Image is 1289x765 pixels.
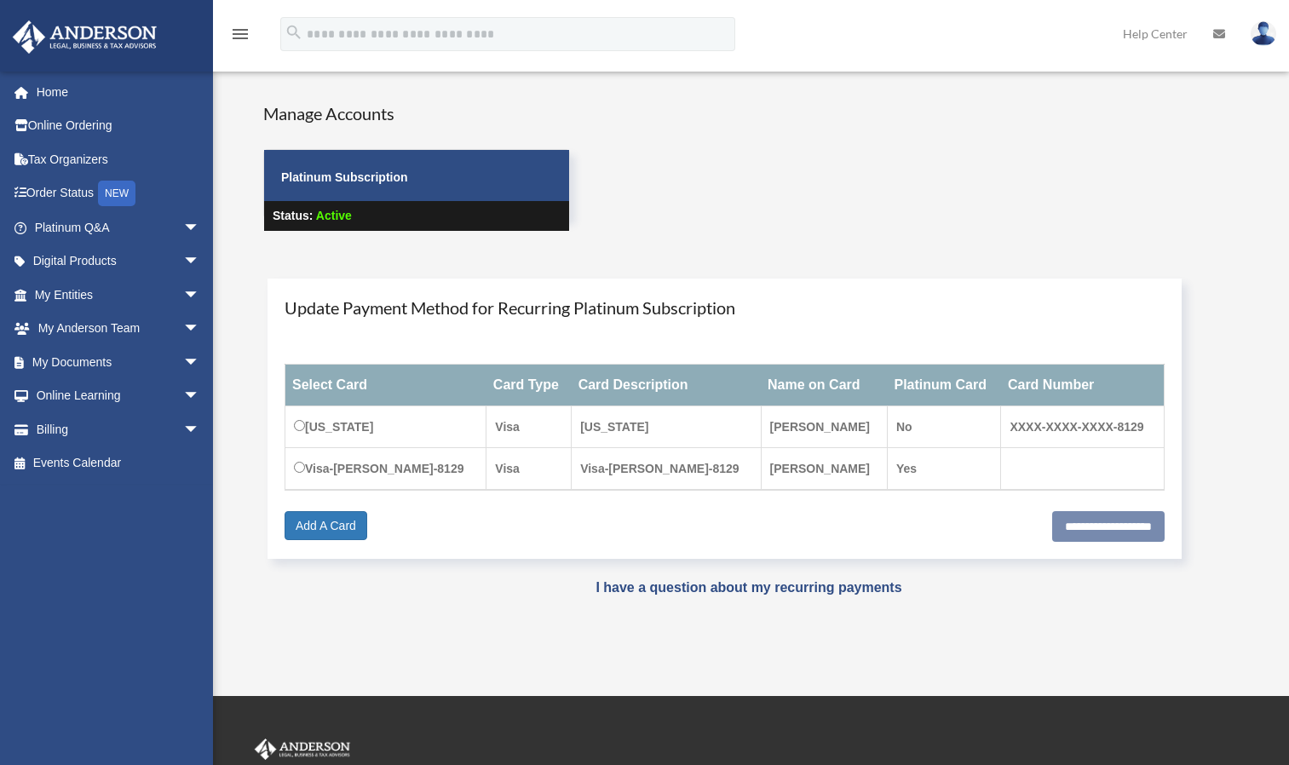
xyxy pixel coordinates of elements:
[183,210,217,245] span: arrow_drop_down
[12,244,226,279] a: Digital Productsarrow_drop_down
[12,109,226,143] a: Online Ordering
[12,176,226,211] a: Order StatusNEW
[285,23,303,42] i: search
[316,209,352,222] span: Active
[1001,365,1164,406] th: Card Number
[285,296,1165,319] h4: Update Payment Method for Recurring Platinum Subscription
[486,406,572,448] td: Visa
[12,312,226,346] a: My Anderson Teamarrow_drop_down
[572,406,761,448] td: [US_STATE]
[12,278,226,312] a: My Entitiesarrow_drop_down
[596,580,901,595] a: I have a question about my recurring payments
[12,379,226,413] a: Online Learningarrow_drop_down
[183,412,217,447] span: arrow_drop_down
[572,448,761,491] td: Visa-[PERSON_NAME]-8129
[251,739,354,761] img: Anderson Advisors Platinum Portal
[572,365,761,406] th: Card Description
[888,365,1001,406] th: Platinum Card
[281,170,408,184] strong: Platinum Subscription
[98,181,135,206] div: NEW
[183,345,217,380] span: arrow_drop_down
[285,448,486,491] td: Visa-[PERSON_NAME]-8129
[12,412,226,446] a: Billingarrow_drop_down
[183,244,217,279] span: arrow_drop_down
[12,446,226,480] a: Events Calendar
[230,30,250,44] a: menu
[888,448,1001,491] td: Yes
[761,406,887,448] td: [PERSON_NAME]
[8,20,162,54] img: Anderson Advisors Platinum Portal
[263,101,570,125] h4: Manage Accounts
[230,24,250,44] i: menu
[1001,406,1164,448] td: XXXX-XXXX-XXXX-8129
[12,210,226,244] a: Platinum Q&Aarrow_drop_down
[285,365,486,406] th: Select Card
[285,511,367,540] a: Add A Card
[183,312,217,347] span: arrow_drop_down
[486,448,572,491] td: Visa
[1251,21,1276,46] img: User Pic
[273,209,313,222] strong: Status:
[486,365,572,406] th: Card Type
[183,379,217,414] span: arrow_drop_down
[12,142,226,176] a: Tax Organizers
[888,406,1001,448] td: No
[12,75,226,109] a: Home
[285,406,486,448] td: [US_STATE]
[183,278,217,313] span: arrow_drop_down
[12,345,226,379] a: My Documentsarrow_drop_down
[761,365,887,406] th: Name on Card
[761,448,887,491] td: [PERSON_NAME]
